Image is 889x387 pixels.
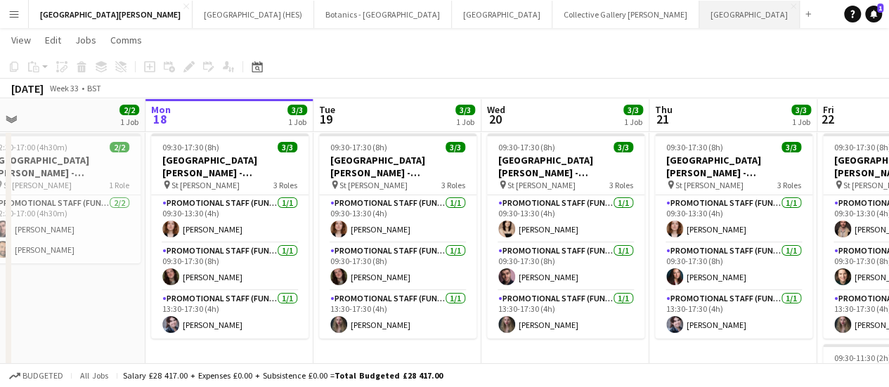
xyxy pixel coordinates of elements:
span: 3/3 [455,105,475,115]
app-card-role: Promotional Staff (Fundraiser)1/113:30-17:30 (4h)[PERSON_NAME] [151,291,309,339]
span: 09:30-17:30 (8h) [162,142,219,152]
div: 1 Job [792,117,810,127]
span: Comms [110,34,142,46]
span: Week 33 [46,83,82,93]
span: St [PERSON_NAME] [507,180,576,190]
app-card-role: Promotional Staff (Fundraiser)1/109:30-13:30 (4h)[PERSON_NAME] [655,195,812,243]
span: Mon [151,103,171,116]
app-card-role: Promotional Staff (Fundraiser)1/109:30-17:30 (8h)[PERSON_NAME] [655,243,812,291]
span: 09:30-17:30 (8h) [666,142,723,152]
span: 19 [317,111,335,127]
span: 3/3 [781,142,801,152]
span: 09:30-17:30 (8h) [498,142,555,152]
a: Comms [105,31,148,49]
app-card-role: Promotional Staff (Fundraiser)1/113:30-17:30 (4h)[PERSON_NAME] [655,291,812,339]
app-card-role: Promotional Staff (Fundraiser)1/109:30-13:30 (4h)[PERSON_NAME] [319,195,476,243]
span: 3/3 [623,105,643,115]
span: St [PERSON_NAME] [339,180,408,190]
a: Jobs [70,31,102,49]
a: Edit [39,31,67,49]
span: St [PERSON_NAME] [675,180,744,190]
span: 22 [821,111,834,127]
app-card-role: Promotional Staff (Fundraiser)1/109:30-13:30 (4h)[PERSON_NAME] [151,195,309,243]
a: 1 [865,6,882,22]
button: Botanics - [GEOGRAPHIC_DATA] [314,1,452,28]
span: 3/3 [278,142,297,152]
span: View [11,34,31,46]
span: 18 [149,111,171,127]
span: 3/3 [287,105,307,115]
span: 3 Roles [441,180,465,190]
app-card-role: Promotional Staff (Fundraiser)1/109:30-17:30 (8h)[PERSON_NAME] [319,243,476,291]
span: 1 [877,4,883,13]
span: 3/3 [614,142,633,152]
span: 2/2 [119,105,139,115]
div: 1 Job [288,117,306,127]
h3: [GEOGRAPHIC_DATA][PERSON_NAME] - Fundraising [487,154,644,179]
h3: [GEOGRAPHIC_DATA][PERSON_NAME] - Fundraising [151,154,309,179]
span: Edit [45,34,61,46]
app-card-role: Promotional Staff (Fundraiser)1/113:30-17:30 (4h)[PERSON_NAME] [319,291,476,339]
span: 3 Roles [273,180,297,190]
button: [GEOGRAPHIC_DATA] (HES) [193,1,314,28]
h3: [GEOGRAPHIC_DATA][PERSON_NAME] - Fundraising [655,154,812,179]
app-job-card: 09:30-17:30 (8h)3/3[GEOGRAPHIC_DATA][PERSON_NAME] - Fundraising St [PERSON_NAME]3 RolesPromotiona... [655,133,812,339]
button: Budgeted [7,368,65,383]
span: 1 Role [109,180,129,190]
span: 20 [485,111,505,127]
app-job-card: 09:30-17:30 (8h)3/3[GEOGRAPHIC_DATA][PERSON_NAME] - Fundraising St [PERSON_NAME]3 RolesPromotiona... [319,133,476,339]
span: 3 Roles [777,180,801,190]
span: 3/3 [446,142,465,152]
app-card-role: Promotional Staff (Fundraiser)1/109:30-17:30 (8h)[PERSON_NAME] [487,243,644,291]
div: 1 Job [624,117,642,127]
app-card-role: Promotional Staff (Fundraiser)1/113:30-17:30 (4h)[PERSON_NAME] [487,291,644,339]
span: Total Budgeted £28 417.00 [335,370,443,381]
button: [GEOGRAPHIC_DATA][PERSON_NAME] [29,1,193,28]
span: St [PERSON_NAME] [4,180,72,190]
div: Salary £28 417.00 + Expenses £0.00 + Subsistence £0.00 = [123,370,443,381]
h3: [GEOGRAPHIC_DATA][PERSON_NAME] - Fundraising [319,154,476,179]
button: Collective Gallery [PERSON_NAME] [552,1,699,28]
span: 21 [653,111,673,127]
div: 1 Job [456,117,474,127]
span: Thu [655,103,673,116]
app-card-role: Promotional Staff (Fundraiser)1/109:30-17:30 (8h)[PERSON_NAME] [151,243,309,291]
span: 3 Roles [609,180,633,190]
span: Fri [823,103,834,116]
span: 3/3 [791,105,811,115]
app-card-role: Promotional Staff (Fundraiser)1/109:30-13:30 (4h)[PERSON_NAME] [487,195,644,243]
app-job-card: 09:30-17:30 (8h)3/3[GEOGRAPHIC_DATA][PERSON_NAME] - Fundraising St [PERSON_NAME]3 RolesPromotiona... [487,133,644,339]
div: 1 Job [120,117,138,127]
span: Tue [319,103,335,116]
span: All jobs [77,370,111,381]
button: [GEOGRAPHIC_DATA] [699,1,800,28]
span: St [PERSON_NAME] [171,180,240,190]
button: [GEOGRAPHIC_DATA] [452,1,552,28]
a: View [6,31,37,49]
span: Wed [487,103,505,116]
span: 2/2 [110,142,129,152]
span: 09:30-17:30 (8h) [330,142,387,152]
span: Budgeted [22,371,63,381]
div: BST [87,83,101,93]
div: [DATE] [11,81,44,96]
span: Jobs [75,34,96,46]
app-job-card: 09:30-17:30 (8h)3/3[GEOGRAPHIC_DATA][PERSON_NAME] - Fundraising St [PERSON_NAME]3 RolesPromotiona... [151,133,309,339]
